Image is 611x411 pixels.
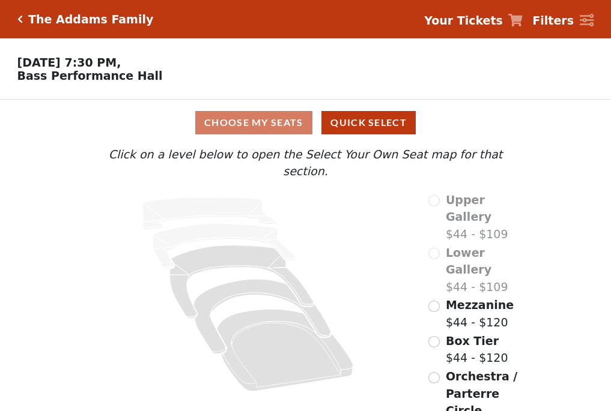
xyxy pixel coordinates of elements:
path: Lower Gallery - Seats Available: 0 [153,224,296,269]
span: Lower Gallery [446,246,491,277]
button: Quick Select [321,111,416,134]
span: Mezzanine [446,298,514,311]
label: $44 - $109 [446,244,526,296]
span: Upper Gallery [446,193,491,224]
label: $44 - $109 [446,191,526,243]
a: Click here to go back to filters [17,15,23,23]
a: Filters [532,12,594,29]
path: Orchestra / Parterre Circle - Seats Available: 226 [217,309,354,391]
p: Click on a level below to open the Select Your Own Seat map for that section. [85,146,526,180]
span: Box Tier [446,334,499,347]
strong: Your Tickets [424,14,503,27]
label: $44 - $120 [446,332,508,367]
path: Upper Gallery - Seats Available: 0 [143,197,278,230]
h5: The Addams Family [28,13,153,26]
label: $44 - $120 [446,296,514,331]
a: Your Tickets [424,12,523,29]
strong: Filters [532,14,574,27]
